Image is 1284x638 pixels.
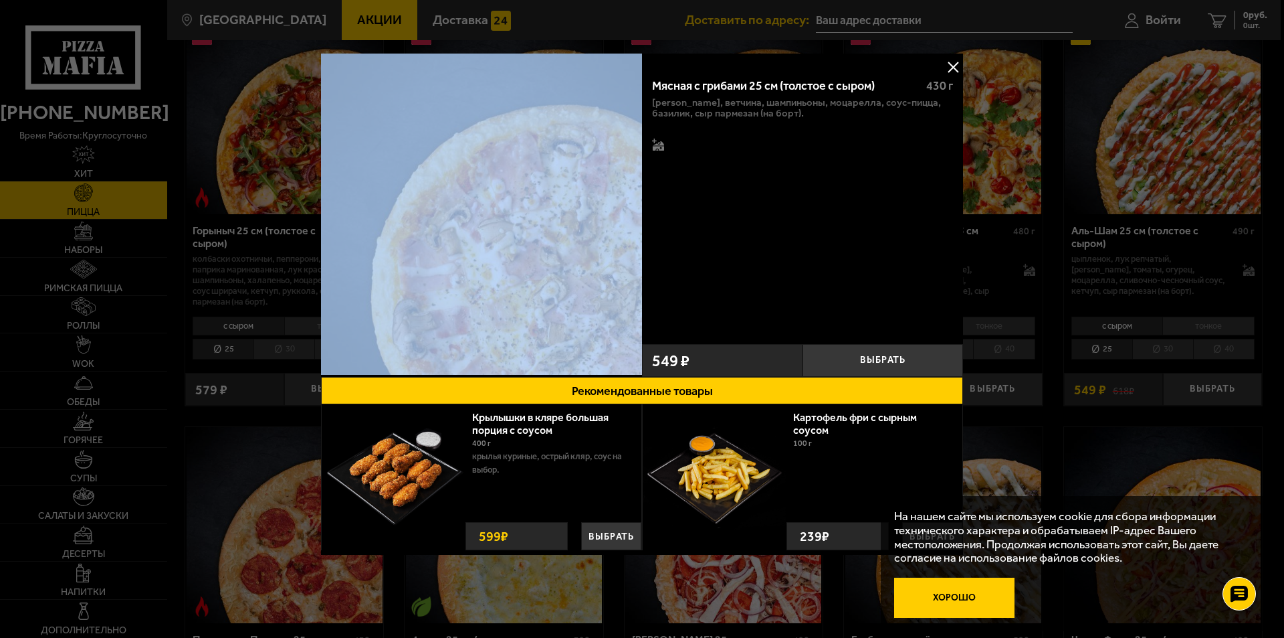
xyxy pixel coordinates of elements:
button: Выбрать [802,344,963,377]
img: Мясная с грибами 25 см (толстое с сыром) [321,54,642,375]
strong: 599 ₽ [475,523,512,550]
a: Крылышки в кляре большая порция c соусом [472,411,609,436]
a: Мясная с грибами 25 см (толстое с сыром) [321,54,642,377]
button: Выбрать [581,522,641,550]
p: [PERSON_NAME], ветчина, шампиньоны, моцарелла, соус-пицца, базилик, сыр пармезан (на борт). [652,97,953,118]
div: Мясная с грибами 25 см (толстое с сыром) [652,79,915,94]
strong: 239 ₽ [796,523,833,550]
span: 549 ₽ [652,353,689,369]
span: 100 г [793,438,812,448]
span: 400 г [472,438,491,448]
span: 430 г [926,78,953,93]
p: На нашем сайте мы используем cookie для сбора информации технического характера и обрабатываем IP... [894,509,1245,565]
p: крылья куриные, острый кляр, соус на выбор. [472,450,631,477]
button: Хорошо [894,578,1014,618]
button: Рекомендованные товары [321,377,963,404]
a: Картофель фри с сырным соусом [793,411,917,436]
